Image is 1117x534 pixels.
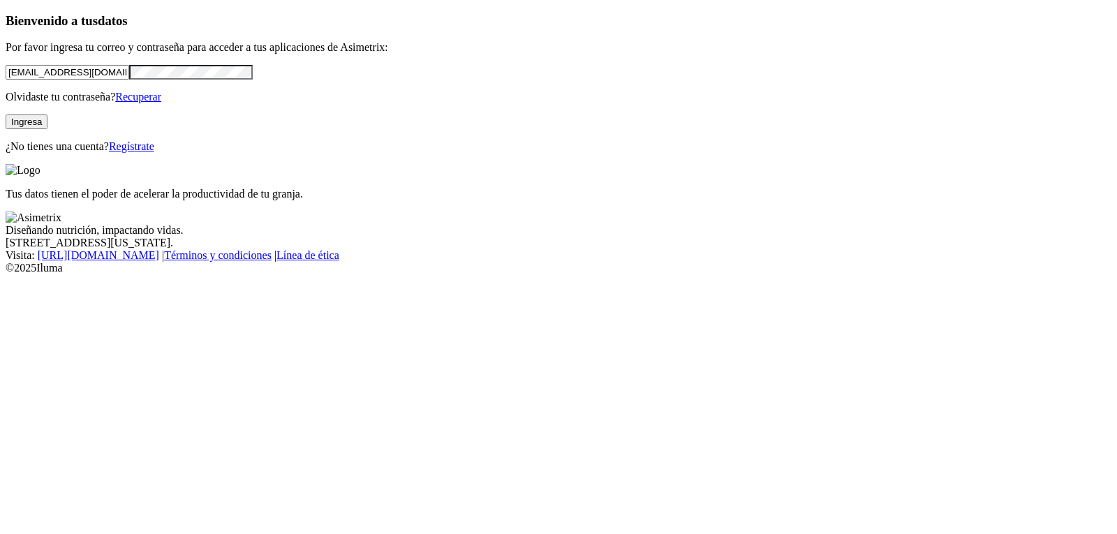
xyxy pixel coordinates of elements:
a: [URL][DOMAIN_NAME] [38,249,159,261]
h3: Bienvenido a tus [6,13,1111,29]
img: Asimetrix [6,212,61,224]
div: Visita : | | [6,249,1111,262]
div: © 2025 Iluma [6,262,1111,274]
p: Olvidaste tu contraseña? [6,91,1111,103]
p: ¿No tienes una cuenta? [6,140,1111,153]
div: [STREET_ADDRESS][US_STATE]. [6,237,1111,249]
button: Ingresa [6,114,47,129]
p: Por favor ingresa tu correo y contraseña para acceder a tus aplicaciones de Asimetrix: [6,41,1111,54]
p: Tus datos tienen el poder de acelerar la productividad de tu granja. [6,188,1111,200]
img: Logo [6,164,40,177]
a: Línea de ética [276,249,339,261]
a: Términos y condiciones [164,249,272,261]
span: datos [98,13,128,28]
a: Regístrate [109,140,154,152]
a: Recuperar [115,91,161,103]
div: Diseñando nutrición, impactando vidas. [6,224,1111,237]
input: Tu correo [6,65,129,80]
